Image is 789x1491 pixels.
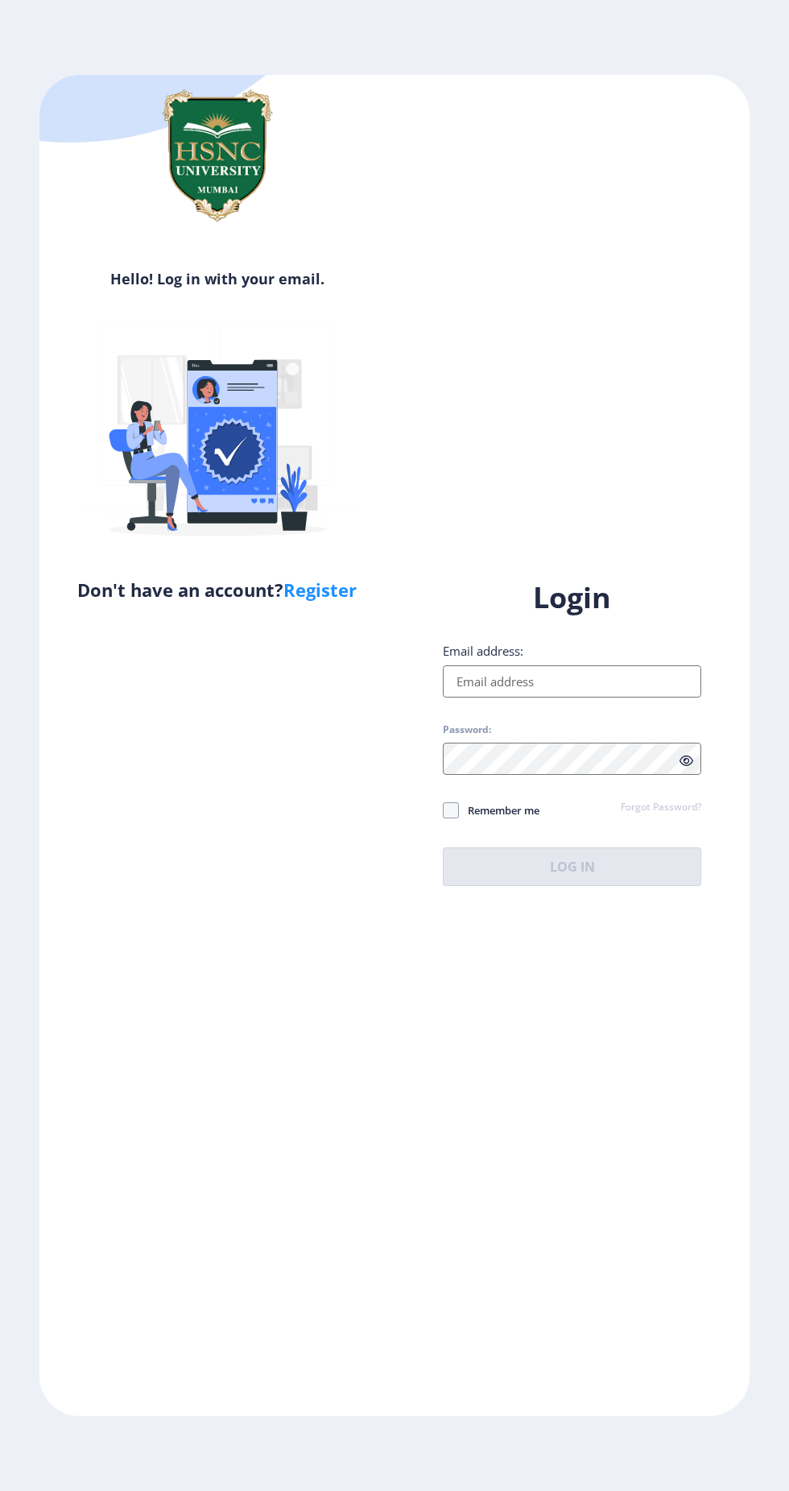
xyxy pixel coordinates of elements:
[621,801,701,815] a: Forgot Password?
[443,847,701,886] button: Log In
[137,75,298,236] img: hsnc.png
[283,578,357,602] a: Register
[52,577,382,603] h5: Don't have an account?
[443,723,491,736] label: Password:
[459,801,539,820] span: Remember me
[443,578,701,617] h1: Login
[52,269,382,288] h6: Hello! Log in with your email.
[76,295,358,577] img: Verified-rafiki.svg
[443,643,523,659] label: Email address:
[443,665,701,698] input: Email address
